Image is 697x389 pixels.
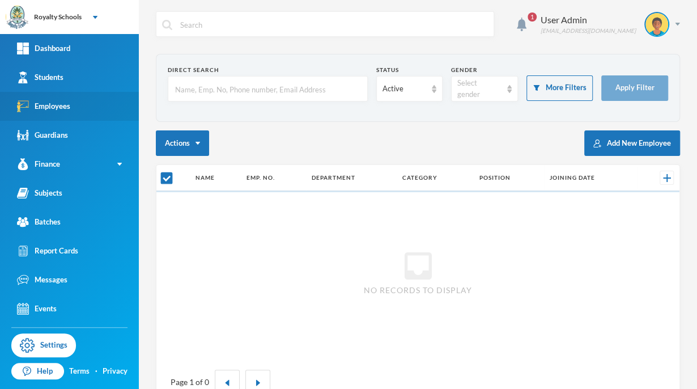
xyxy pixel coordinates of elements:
[168,66,368,74] div: Direct Search
[306,165,397,191] th: Department
[364,284,472,296] span: No records to display
[17,43,70,54] div: Dashboard
[400,248,436,284] i: inbox
[376,66,443,74] div: Status
[17,216,61,228] div: Batches
[171,376,209,388] div: Page 1 of 0
[382,83,427,95] div: Active
[162,20,172,30] img: search
[17,100,70,112] div: Employees
[179,12,488,37] input: Search
[526,75,593,101] button: More Filters
[190,165,240,191] th: Name
[544,165,637,191] th: Joining Date
[17,187,62,199] div: Subjects
[541,13,636,27] div: User Admin
[17,303,57,315] div: Events
[6,6,29,29] img: logo
[69,366,90,377] a: Terms
[17,245,78,257] div: Report Cards
[474,165,544,191] th: Position
[663,174,671,182] img: +
[601,75,668,101] button: Apply Filter
[34,12,82,22] div: Royalty Schools
[17,158,60,170] div: Finance
[17,71,63,83] div: Students
[17,129,68,141] div: Guardians
[451,66,518,74] div: Gender
[584,130,680,156] button: Add New Employee
[95,366,97,377] div: ·
[103,366,127,377] a: Privacy
[11,333,76,357] a: Settings
[645,13,668,36] img: STUDENT
[457,78,501,100] div: Select gender
[241,165,307,191] th: Emp. No.
[541,27,636,35] div: [EMAIL_ADDRESS][DOMAIN_NAME]
[528,12,537,22] span: 1
[174,77,362,102] input: Name, Emp. No, Phone number, Email Address
[397,165,473,191] th: Category
[17,274,67,286] div: Messages
[156,130,209,156] button: Actions
[11,363,64,380] a: Help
